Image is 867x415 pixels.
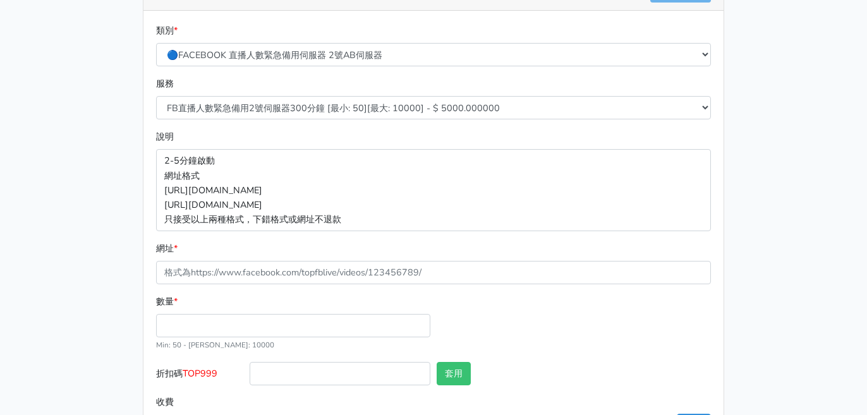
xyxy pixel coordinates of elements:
[156,340,274,350] small: Min: 50 - [PERSON_NAME]: 10000
[156,241,178,256] label: 網址
[156,23,178,38] label: 類別
[156,149,711,231] p: 2-5分鐘啟動 網址格式 [URL][DOMAIN_NAME] [URL][DOMAIN_NAME] 只接受以上兩種格式，下錯格式或網址不退款
[437,362,471,385] button: 套用
[183,367,217,380] span: TOP999
[156,129,174,144] label: 說明
[156,76,174,91] label: 服務
[153,390,246,414] label: 收費
[153,362,246,390] label: 折扣碼
[156,294,178,309] label: 數量
[156,261,711,284] input: 格式為https://www.facebook.com/topfblive/videos/123456789/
